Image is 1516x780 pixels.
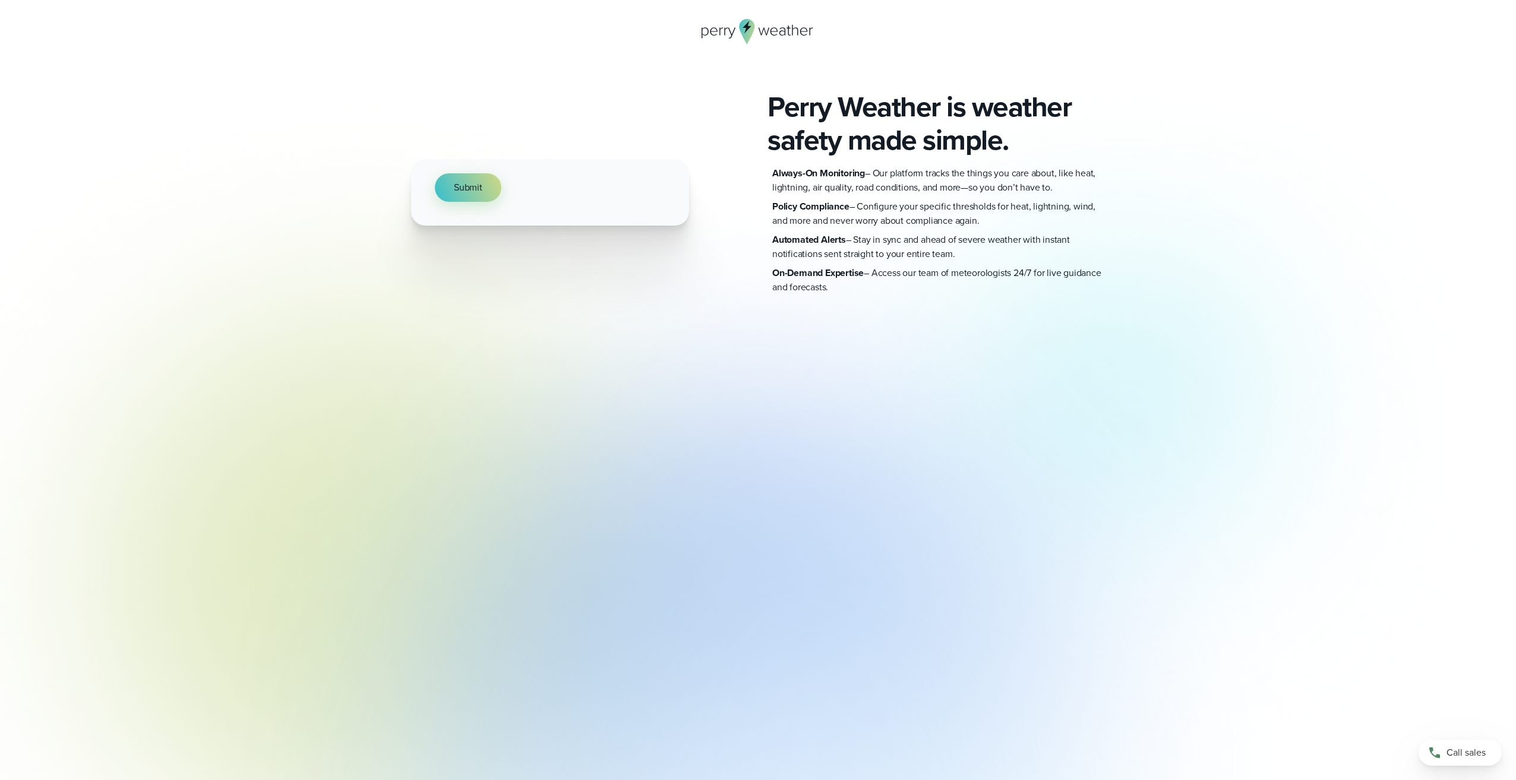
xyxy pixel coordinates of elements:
p: – Configure your specific thresholds for heat, lightning, wind, and more and never worry about co... [772,199,1105,228]
strong: Always-On Monitoring [772,166,865,180]
a: Call sales [1419,740,1502,766]
strong: Policy Compliance [772,199,849,213]
p: – Our platform tracks the things you care about, like heat, lightning, air quality, road conditio... [772,166,1105,195]
p: – Access our team of meteorologists 24/7 for live guidance and forecasts. [772,266,1105,294]
strong: Automated Alerts [772,233,846,246]
span: Call sales [1446,746,1486,760]
p: – Stay in sync and ahead of severe weather with instant notifications sent straight to your entir... [772,233,1105,261]
button: Submit [435,173,501,202]
strong: On-Demand Expertise [772,266,864,280]
span: Submit [454,180,482,195]
h2: Perry Weather is weather safety made simple. [768,90,1105,157]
